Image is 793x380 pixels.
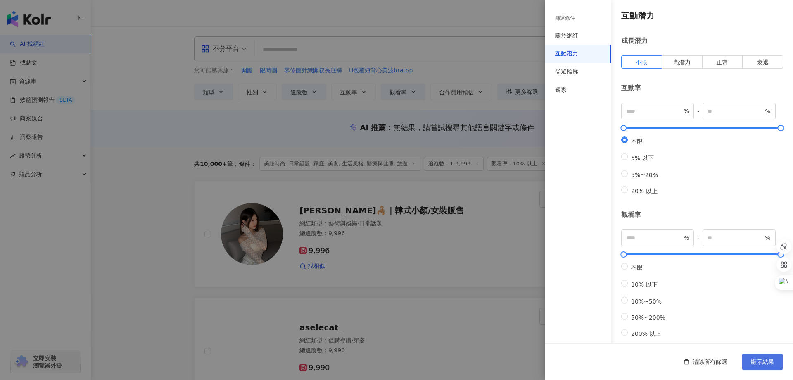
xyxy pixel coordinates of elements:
div: 篩選條件 [555,15,575,22]
span: 清除所有篩選 [693,358,727,365]
span: 10%~50% [628,298,665,305]
span: % [684,107,689,116]
div: 受眾輪廓 [555,68,578,76]
span: 20% 以上 [628,188,661,194]
span: 不限 [628,138,646,144]
span: 不限 [628,264,646,271]
div: 獨家 [555,86,567,94]
span: 5%~20% [628,172,661,178]
span: - [694,107,703,116]
span: 衰退 [757,59,769,65]
span: - [694,233,703,242]
span: 顯示結果 [751,358,774,365]
span: % [765,233,770,242]
span: % [684,233,689,242]
button: 清除所有篩選 [675,354,736,370]
span: 正常 [717,59,728,65]
span: 50%~200% [628,314,669,321]
span: % [765,107,770,116]
h4: 互動潛力 [621,10,783,22]
div: 關於網紅 [555,32,578,40]
button: 顯示結果 [742,354,783,370]
div: 互動潛力 [555,50,578,58]
div: 互動率 [621,84,783,93]
span: 5% 以下 [628,155,657,161]
span: 200% 以上 [628,330,664,337]
span: 高潛力 [673,59,691,65]
span: 10% 以下 [628,281,661,288]
span: 不限 [636,59,647,65]
div: 成長潛力 [621,36,783,45]
div: 觀看率 [621,210,783,220]
span: delete [684,359,689,365]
